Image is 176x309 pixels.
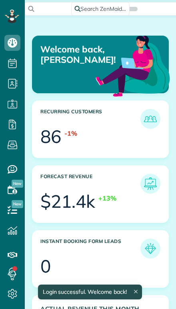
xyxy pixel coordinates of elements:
div: 0 [40,257,51,275]
h3: Instant Booking Form Leads [40,239,140,259]
span: New [12,200,23,208]
img: icon_form_leads-04211a6a04a5b2264e4ee56bc0799ec3eb69b7e499cbb523a139df1d13a81ae0.png [142,241,158,257]
span: New [12,180,23,188]
img: dashboard_welcome-42a62b7d889689a78055ac9021e634bf52bae3f8056760290aed330b23ab8690.png [94,26,172,104]
div: Login successful. Welcome back! [38,285,142,299]
img: icon_forecast_revenue-8c13a41c7ed35a8dcfafea3cbb826a0462acb37728057bba2d056411b612bbbe.png [142,176,158,192]
h3: Forecast Revenue [40,174,140,194]
div: -1% [64,129,77,138]
p: Welcome back, [PERSON_NAME]! [40,44,124,65]
div: $21.4k [40,193,95,210]
div: +13% [98,194,116,203]
img: icon_recurring_customers-cf858462ba22bcd05b5a5880d41d6543d210077de5bb9ebc9590e49fd87d84ed.png [142,111,158,127]
h3: Recurring Customers [40,109,140,129]
div: 86 [40,128,61,145]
